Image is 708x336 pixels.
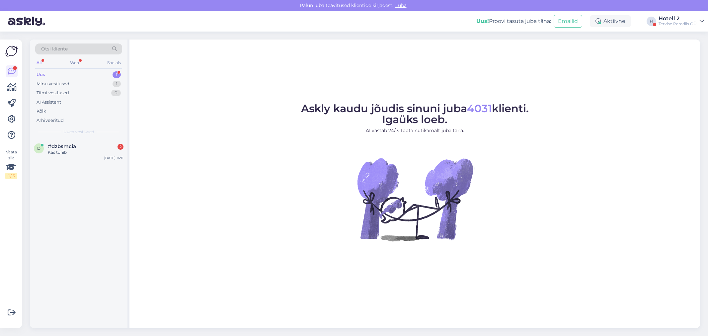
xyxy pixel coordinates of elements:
[647,17,656,26] div: H
[476,17,551,25] div: Proovi tasuta juba täna:
[37,90,69,96] div: Tiimi vestlused
[590,15,631,27] div: Aktiivne
[659,16,697,21] div: Hotell 2
[5,173,17,179] div: 0 / 3
[48,149,123,155] div: Kas tohib
[106,58,122,67] div: Socials
[659,21,697,27] div: Tervise Paradiis OÜ
[37,81,69,87] div: Minu vestlused
[113,81,121,87] div: 1
[5,149,17,179] div: Vaata siia
[467,102,492,115] span: 4031
[659,16,704,27] a: Hotell 2Tervise Paradiis OÜ
[63,129,94,135] span: Uued vestlused
[37,108,46,115] div: Kõik
[37,71,45,78] div: Uus
[554,15,582,28] button: Emailid
[104,155,123,160] div: [DATE] 14:11
[476,18,489,24] b: Uus!
[35,58,43,67] div: All
[41,45,68,52] span: Otsi kliente
[5,45,18,57] img: Askly Logo
[48,143,76,149] span: #dzbsmcia
[37,117,64,124] div: Arhiveeritud
[37,146,40,151] span: d
[301,102,529,126] span: Askly kaudu jõudis sinuni juba klienti. Igaüks loeb.
[113,71,121,78] div: 1
[393,2,409,8] span: Luba
[69,58,80,67] div: Web
[118,144,123,150] div: 2
[111,90,121,96] div: 0
[301,127,529,134] p: AI vastab 24/7. Tööta nutikamalt juba täna.
[355,139,475,259] img: No Chat active
[37,99,61,106] div: AI Assistent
